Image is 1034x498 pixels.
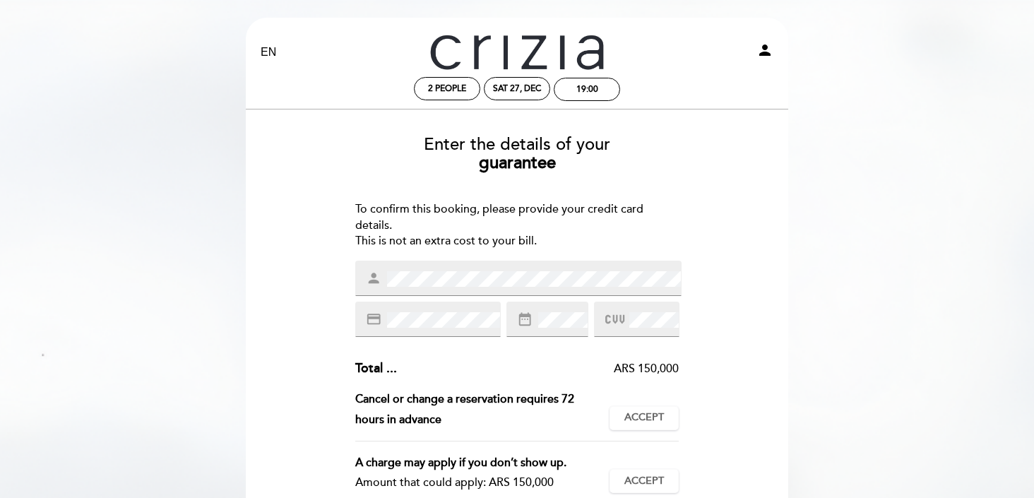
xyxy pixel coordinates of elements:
i: date_range [517,312,533,327]
a: Crizia [429,33,605,72]
div: Amount that could apply: ARS 150,000 [355,473,599,493]
div: ARS 150,000 [397,361,679,377]
span: Accept [624,410,664,425]
button: person [756,42,773,64]
span: Enter the details of your [424,134,610,155]
i: person [366,271,381,286]
button: Accept [610,406,679,430]
span: Accept [624,474,664,489]
i: person [756,42,773,59]
i: credit_card [366,312,381,327]
button: Accept [610,469,679,493]
b: guarantee [479,153,556,173]
span: Total ... [355,360,397,376]
span: 2 people [428,83,466,94]
div: A charge may apply if you don’t show up. [355,453,599,473]
div: To confirm this booking, please provide your credit card details. This is not an extra cost to yo... [355,201,679,250]
div: Sat 27, Dec [493,83,541,94]
div: Cancel or change a reservation requires 72 hours in advance [355,389,610,430]
div: 19:00 [576,84,598,95]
